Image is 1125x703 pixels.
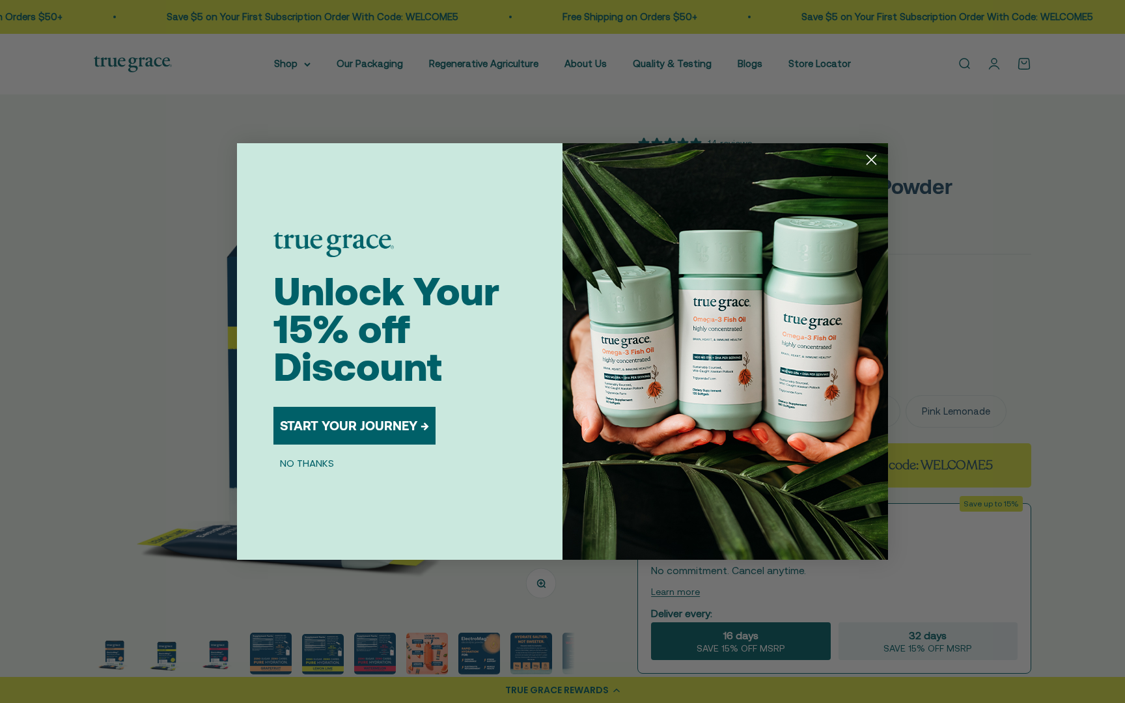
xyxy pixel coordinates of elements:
button: START YOUR JOURNEY → [273,407,436,445]
img: 098727d5-50f8-4f9b-9554-844bb8da1403.jpeg [562,143,888,560]
button: Close dialog [860,148,883,171]
span: Unlock Your 15% off Discount [273,269,499,389]
button: NO THANKS [273,455,340,471]
img: logo placeholder [273,232,394,257]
